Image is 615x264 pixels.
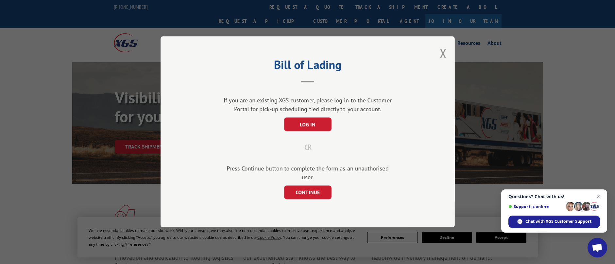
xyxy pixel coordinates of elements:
[508,216,600,228] span: Chat with XGS Customer Support
[193,60,422,73] h2: Bill of Lading
[284,118,331,132] button: LOG IN
[439,44,447,62] button: Close modal
[588,238,607,257] a: Open chat
[284,122,331,128] a: LOG IN
[525,219,591,224] span: Chat with XGS Customer Support
[508,194,600,199] span: Questions? Chat with us!
[221,96,394,114] div: If you are an existing XGS customer, please log in to the Customer Portal for pick-up scheduling ...
[508,204,563,209] span: Support is online
[221,164,394,182] div: Press Continue button to complete the form as an unauthorised user.
[193,142,422,154] div: OR
[284,186,331,200] button: CONTINUE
